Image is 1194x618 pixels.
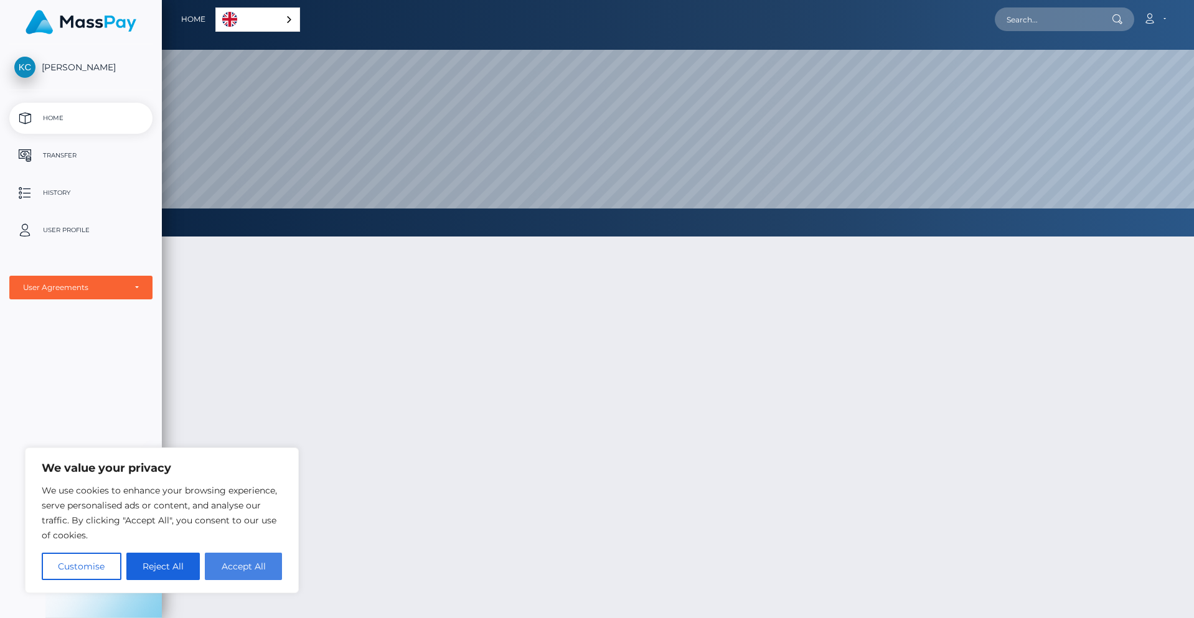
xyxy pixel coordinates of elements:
aside: Language selected: English [215,7,300,32]
button: Accept All [205,553,282,580]
button: Customise [42,553,121,580]
a: Home [9,103,153,134]
p: We value your privacy [42,461,282,475]
p: History [14,184,148,202]
p: We use cookies to enhance your browsing experience, serve personalised ads or content, and analys... [42,483,282,543]
span: [PERSON_NAME] [9,62,153,73]
button: User Agreements [9,276,153,299]
a: Transfer [9,140,153,171]
button: Reject All [126,553,200,580]
div: Language [215,7,300,32]
img: MassPay [26,10,136,34]
div: User Agreements [23,283,125,293]
a: History [9,177,153,208]
p: Transfer [14,146,148,165]
p: User Profile [14,221,148,240]
div: We value your privacy [25,447,299,593]
a: English [216,8,299,31]
a: Home [181,6,205,32]
input: Search... [995,7,1112,31]
p: Home [14,109,148,128]
a: User Profile [9,215,153,246]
